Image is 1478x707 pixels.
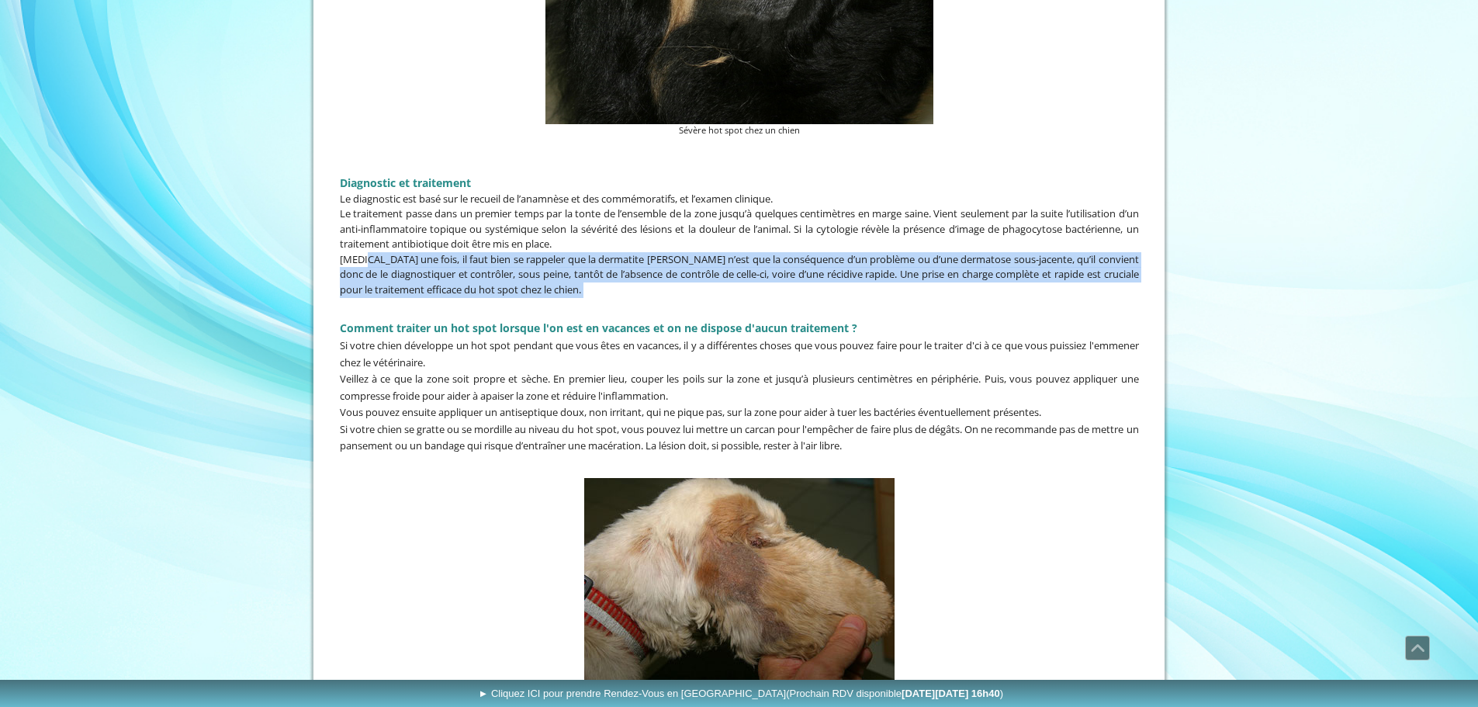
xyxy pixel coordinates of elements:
span: Vous pouvez ensuite appliquer un antiseptique doux, non irritant, qui ne pique pas, sur la zone p... [340,405,1041,419]
span: Si votre chien se gratte ou se mordille au niveau du hot spot, vous pouvez lui mettre un carcan p... [340,422,1139,453]
span: Défiler vers le haut [1406,636,1429,660]
p: Le traitement passe dans un premier temps par la tonte de l’ensemble de la zone jusqu’à quelques ... [340,206,1139,252]
b: [DATE][DATE] 16h40 [902,688,1000,699]
figcaption: Sévère hot spot chez un chien [545,124,933,137]
span: Veillez à ce que la zone soit propre et sèche. En premier lieu, couper les poils sur la zone et j... [340,372,1139,403]
p: Le diagnostic est basé sur le recueil de l’anamnèse et des commémoratifs, et l’examen clinique. [340,192,1139,207]
a: Défiler vers le haut [1405,636,1430,660]
span: (Prochain RDV disponible ) [786,688,1003,699]
span: Comment traiter un hot spot lorsque l'on est en vacances et on ne dispose d'aucun traitement ? [340,321,857,335]
span: ► Cliquez ICI pour prendre Rendez-Vous en [GEOGRAPHIC_DATA] [478,688,1003,699]
img: La gale est une cause rare de hot spot chez le chien [584,478,895,684]
strong: Diagnostic et traitement [340,175,471,190]
p: [MEDICAL_DATA] une fois, il faut bien se rappeler que la dermatite [PERSON_NAME] n’est que la con... [340,252,1139,298]
span: Si votre chien développe un hot spot pendant que vous êtes en vacances, il y a différentes choses... [340,338,1139,369]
